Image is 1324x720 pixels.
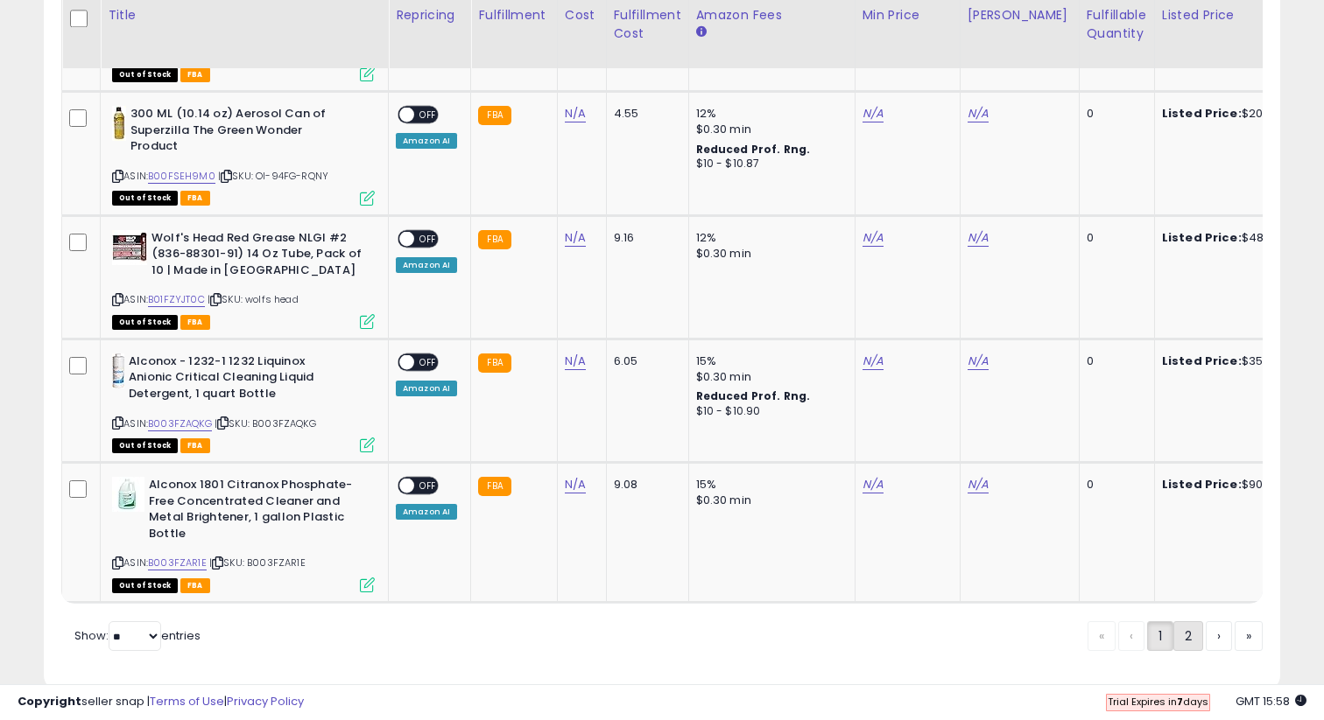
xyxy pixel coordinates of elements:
[414,354,442,369] span: OFF
[565,6,599,24] div: Cost
[1173,621,1203,651] a: 2
[863,6,953,24] div: Min Price
[1087,106,1141,122] div: 0
[112,477,375,591] div: ASIN:
[696,157,842,171] div: $10 - $10.87
[696,6,848,24] div: Amazon Fees
[696,246,842,262] div: $0.30 min
[1236,693,1306,710] span: 2025-09-12 15:58 GMT
[1162,230,1307,246] div: $48.00
[148,556,207,570] a: B003FZAR1E
[968,6,1072,24] div: [PERSON_NAME]
[1087,230,1141,246] div: 0
[614,6,681,43] div: Fulfillment Cost
[149,477,362,546] b: Alconox 1801 Citranox Phosphate-Free Concentrated Cleaner and Metal Brightener, 1 gallon Plastic ...
[696,353,842,369] div: 15%
[696,230,842,246] div: 12%
[1162,229,1242,246] b: Listed Price:
[1217,627,1221,645] span: ›
[614,230,675,246] div: 9.16
[112,315,178,330] span: All listings that are currently out of stock and unavailable for purchase on Amazon
[18,693,81,710] strong: Copyright
[112,353,375,451] div: ASIN:
[565,229,586,247] a: N/A
[396,504,457,520] div: Amazon AI
[1108,695,1208,709] span: Trial Expires in days
[565,353,586,370] a: N/A
[696,24,707,40] small: Amazon Fees.
[18,694,304,710] div: seller snap | |
[150,693,224,710] a: Terms of Use
[1162,106,1307,122] div: $20.00
[696,404,842,419] div: $10 - $10.90
[478,106,511,125] small: FBA
[1147,621,1173,651] a: 1
[209,556,306,570] span: | SKU: B003FZAR1E
[112,353,124,388] img: 41tlshWNlcL._SL40_.jpg
[863,476,884,493] a: N/A
[396,133,457,149] div: Amazon AI
[1162,353,1242,369] b: Listed Price:
[696,477,842,493] div: 15%
[112,106,126,141] img: 41O0XAC3ByL._SL40_.jpg
[112,106,375,203] div: ASIN:
[696,388,811,403] b: Reduced Prof. Rng.
[1087,353,1141,369] div: 0
[863,105,884,122] a: N/A
[208,292,299,306] span: | SKU: wolfs head
[414,479,442,493] span: OFF
[696,493,842,508] div: $0.30 min
[696,142,811,157] b: Reduced Prof. Rng.
[129,353,342,407] b: Alconox - 1232-1 1232 Liquinox Anionic Critical Cleaning Liquid Detergent, 1 quart Bottle
[968,105,989,122] a: N/A
[1177,695,1183,709] b: 7
[74,627,201,644] span: Show: entries
[227,693,304,710] a: Privacy Policy
[396,6,463,24] div: Repricing
[478,230,511,249] small: FBA
[414,108,442,122] span: OFF
[112,477,144,512] img: 41tIAt4r60L._SL40_.jpg
[1087,6,1147,43] div: Fulfillable Quantity
[414,231,442,246] span: OFF
[968,353,989,370] a: N/A
[130,106,343,159] b: 300 ML (10.14 oz) Aerosol Can of Superzilla The Green Wonder Product
[565,105,586,122] a: N/A
[1162,6,1313,24] div: Listed Price
[148,416,212,431] a: B003FZAQKG
[696,106,842,122] div: 12%
[112,578,178,593] span: All listings that are currently out of stock and unavailable for purchase on Amazon
[112,191,178,206] span: All listings that are currently out of stock and unavailable for purchase on Amazon
[112,67,178,82] span: All listings that are currently out of stock and unavailable for purchase on Amazon
[863,229,884,247] a: N/A
[478,477,511,496] small: FBA
[614,353,675,369] div: 6.05
[1162,105,1242,122] b: Listed Price:
[218,169,328,183] span: | SKU: OI-94FG-RQNY
[180,67,210,82] span: FBA
[215,416,316,430] span: | SKU: B003FZAQKG
[148,292,205,307] a: B01FZYJT0C
[1246,627,1251,645] span: »
[396,381,457,396] div: Amazon AI
[1162,477,1307,493] div: $90.00
[1087,477,1141,493] div: 0
[696,369,842,385] div: $0.30 min
[614,106,675,122] div: 4.55
[180,191,210,206] span: FBA
[478,353,511,373] small: FBA
[1162,353,1307,369] div: $35.00
[112,438,178,453] span: All listings that are currently out of stock and unavailable for purchase on Amazon
[968,229,989,247] a: N/A
[396,257,457,273] div: Amazon AI
[614,477,675,493] div: 9.08
[112,230,375,327] div: ASIN:
[180,578,210,593] span: FBA
[148,169,215,184] a: B00FSEH9M0
[180,315,210,330] span: FBA
[696,122,842,137] div: $0.30 min
[108,6,381,24] div: Title
[151,230,364,283] b: Wolf's Head Red Grease NLGI #2 (836-88301-91) 14 Oz Tube, Pack of 10 | Made in [GEOGRAPHIC_DATA]
[565,476,586,493] a: N/A
[478,6,549,24] div: Fulfillment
